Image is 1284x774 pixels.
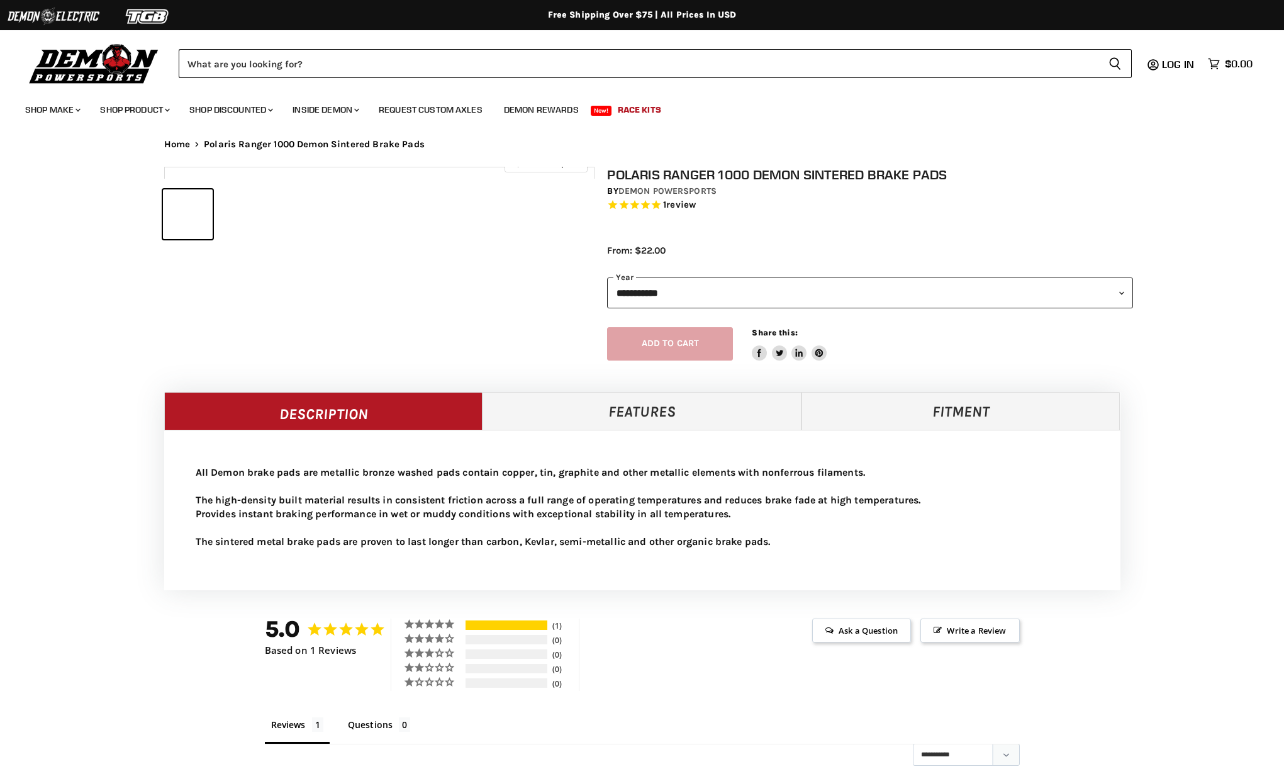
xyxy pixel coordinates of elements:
[180,97,281,123] a: Shop Discounted
[404,619,464,629] div: 5 ★
[1162,58,1194,70] span: Log in
[607,167,1133,182] h1: Polaris Ranger 1000 Demon Sintered Brake Pads
[204,139,425,150] span: Polaris Ranger 1000 Demon Sintered Brake Pads
[494,97,588,123] a: Demon Rewards
[101,4,195,28] img: TGB Logo 2
[179,49,1132,78] form: Product
[913,744,1020,766] select: Sort reviews
[1225,58,1253,70] span: $0.00
[607,245,666,256] span: From: $22.00
[179,49,1098,78] input: Search
[1098,49,1132,78] button: Search
[283,97,367,123] a: Inside Demon
[196,466,1089,549] p: All Demon brake pads are metallic bronze washed pads contain copper, tin, graphite and other meta...
[216,189,266,239] button: Polaris Ranger 1000 Demon Sintered Brake Pads thumbnail
[163,189,213,239] button: Polaris Ranger 1000 Demon Sintered Brake Pads thumbnail
[16,92,1249,123] ul: Main menu
[164,392,483,430] a: Description
[618,186,717,196] a: Demon Powersports
[25,41,163,86] img: Demon Powersports
[607,184,1133,198] div: by
[265,716,330,744] li: Reviews
[607,199,1133,212] span: Rated 5.0 out of 5 stars 1 reviews
[164,139,191,150] a: Home
[466,620,547,630] div: 100%
[752,328,797,337] span: Share this:
[139,139,1146,150] nav: Breadcrumbs
[1202,55,1259,73] a: $0.00
[591,106,612,116] span: New!
[549,620,576,631] div: 1
[265,645,357,656] span: Based on 1 Reviews
[511,159,581,168] span: Click to expand
[608,97,671,123] a: Race Kits
[16,97,88,123] a: Shop Make
[6,4,101,28] img: Demon Electric Logo 2
[139,9,1146,21] div: Free Shipping Over $75 | All Prices In USD
[920,619,1019,642] span: Write a Review
[483,392,801,430] a: Features
[91,97,177,123] a: Shop Product
[666,199,696,210] span: review
[812,619,911,642] span: Ask a Question
[607,278,1133,308] select: year
[466,620,547,630] div: 5-Star Ratings
[265,615,301,642] strong: 5.0
[752,327,827,361] aside: Share this:
[342,716,417,744] li: Questions
[663,199,696,210] span: 1 reviews
[801,392,1120,430] a: Fitment
[369,97,492,123] a: Request Custom Axles
[270,189,320,239] button: Polaris Ranger 1000 Demon Sintered Brake Pads thumbnail
[1156,59,1202,70] a: Log in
